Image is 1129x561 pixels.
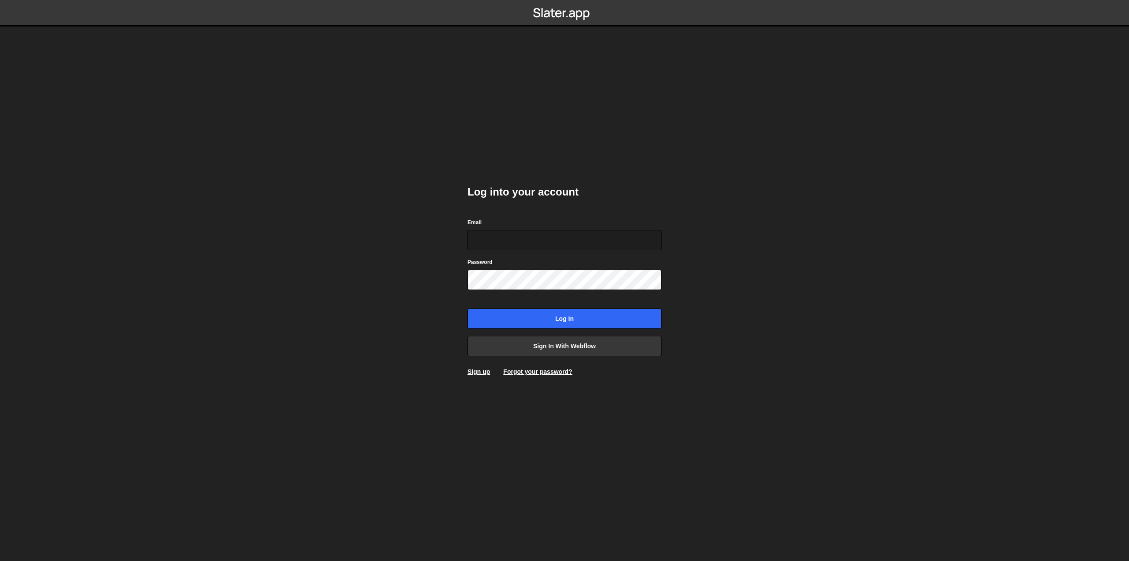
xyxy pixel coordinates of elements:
[467,368,490,375] a: Sign up
[467,218,482,227] label: Email
[467,309,662,329] input: Log in
[467,336,662,356] a: Sign in with Webflow
[503,368,572,375] a: Forgot your password?
[467,258,493,267] label: Password
[467,185,662,199] h2: Log into your account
